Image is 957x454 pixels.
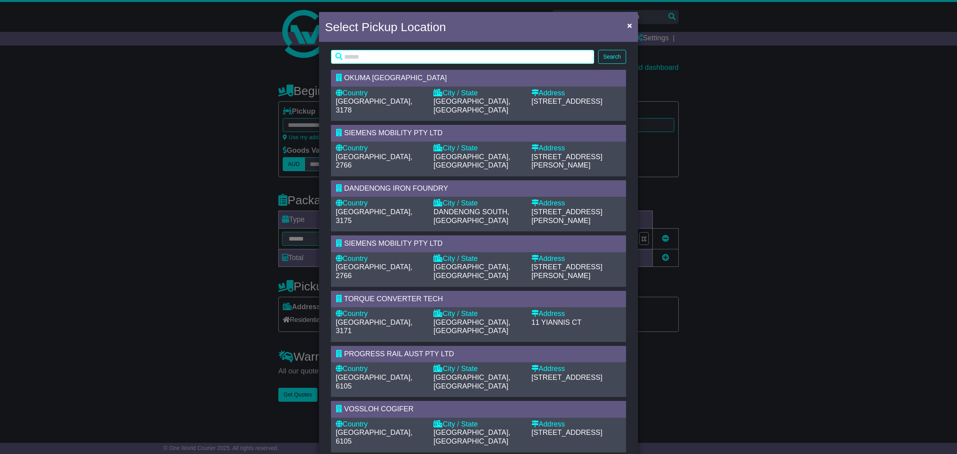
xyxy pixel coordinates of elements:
[433,263,510,280] span: [GEOGRAPHIC_DATA], [GEOGRAPHIC_DATA]
[532,89,621,98] div: Address
[336,318,412,335] span: [GEOGRAPHIC_DATA], 3171
[336,97,412,114] span: [GEOGRAPHIC_DATA], 3178
[336,310,425,318] div: Country
[336,199,425,208] div: Country
[433,199,523,208] div: City / State
[623,17,636,34] button: Close
[532,208,603,225] span: [STREET_ADDRESS][PERSON_NAME]
[336,428,412,445] span: [GEOGRAPHIC_DATA], 6105
[532,428,603,436] span: [STREET_ADDRESS]
[433,365,523,373] div: City / State
[336,373,412,390] span: [GEOGRAPHIC_DATA], 6105
[433,318,510,335] span: [GEOGRAPHIC_DATA], [GEOGRAPHIC_DATA]
[433,89,523,98] div: City / State
[532,153,603,170] span: [STREET_ADDRESS][PERSON_NAME]
[532,255,621,263] div: Address
[532,263,603,280] span: [STREET_ADDRESS][PERSON_NAME]
[598,50,626,64] button: Search
[433,208,509,225] span: DANDENONG SOUTH, [GEOGRAPHIC_DATA]
[433,420,523,429] div: City / State
[433,97,510,114] span: [GEOGRAPHIC_DATA], [GEOGRAPHIC_DATA]
[532,199,621,208] div: Address
[532,310,621,318] div: Address
[433,255,523,263] div: City / State
[344,405,414,413] span: VOSSLOH COGIFER
[532,97,603,105] span: [STREET_ADDRESS]
[344,295,443,303] span: TORQUE CONVERTER TECH
[627,21,632,30] span: ×
[433,428,510,445] span: [GEOGRAPHIC_DATA], [GEOGRAPHIC_DATA]
[344,129,443,137] span: SIEMENS MOBILITY PTY LTD
[433,144,523,153] div: City / State
[336,89,425,98] div: Country
[532,144,621,153] div: Address
[532,318,582,326] span: 11 YIANNIS CT
[336,263,412,280] span: [GEOGRAPHIC_DATA], 2766
[336,144,425,153] div: Country
[433,310,523,318] div: City / State
[344,239,443,247] span: SIEMENS MOBILITY PTY LTD
[532,373,603,381] span: [STREET_ADDRESS]
[344,74,447,82] span: OKUMA [GEOGRAPHIC_DATA]
[336,153,412,170] span: [GEOGRAPHIC_DATA], 2766
[433,373,510,390] span: [GEOGRAPHIC_DATA], [GEOGRAPHIC_DATA]
[532,420,621,429] div: Address
[336,255,425,263] div: Country
[336,420,425,429] div: Country
[532,365,621,373] div: Address
[336,365,425,373] div: Country
[344,350,454,358] span: PROGRESS RAIL AUST PTY LTD
[433,153,510,170] span: [GEOGRAPHIC_DATA], [GEOGRAPHIC_DATA]
[336,208,412,225] span: [GEOGRAPHIC_DATA], 3175
[344,184,448,192] span: DANDENONG IRON FOUNDRY
[325,18,446,36] h4: Select Pickup Location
